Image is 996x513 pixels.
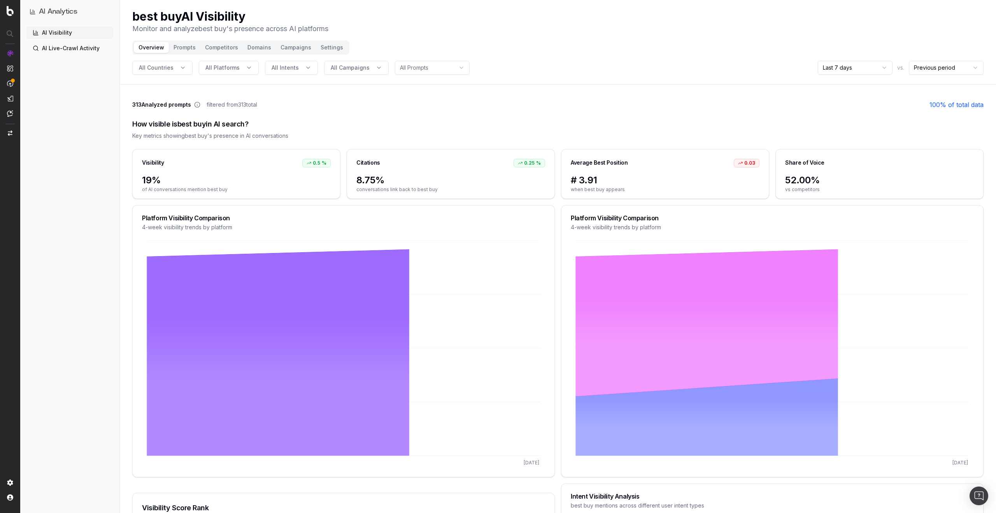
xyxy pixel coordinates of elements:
[7,6,14,16] img: Botify logo
[316,42,348,53] button: Settings
[7,110,13,117] img: Assist
[785,174,974,186] span: 52.00%
[571,493,974,499] div: Intent Visibility Analysis
[302,159,331,167] div: 0.5
[514,159,545,167] div: 0.25
[207,101,257,109] span: filtered from 313 total
[929,100,984,109] a: 100% of total data
[142,174,331,186] span: 19%
[132,119,984,130] div: How visible is best buy in AI search?
[39,6,77,17] h1: AI Analytics
[7,80,13,87] img: Activation
[243,42,276,53] button: Domains
[331,64,370,72] span: All Campaigns
[7,494,13,501] img: My account
[356,186,545,193] span: conversations link back to best buy
[142,159,164,167] div: Visibility
[7,95,13,102] img: Studio
[785,159,824,167] div: Share of Voice
[897,64,904,72] span: vs.
[26,26,113,39] a: AI Visibility
[356,159,380,167] div: Citations
[785,186,974,193] span: vs competitors
[139,64,174,72] span: All Countries
[571,223,974,231] div: 4-week visibility trends by platform
[952,460,968,466] tspan: [DATE]
[272,64,299,72] span: All Intents
[571,186,759,193] span: when best buy appears
[524,460,539,466] tspan: [DATE]
[132,9,328,23] h1: best buy AI Visibility
[7,480,13,486] img: Setting
[571,174,759,186] span: # 3.91
[132,132,984,140] div: Key metrics showing best buy 's presence in AI conversations
[571,159,628,167] div: Average Best Position
[142,186,331,193] span: of AI conversations mention best buy
[970,487,988,505] div: Open Intercom Messenger
[30,6,110,17] button: AI Analytics
[132,101,191,109] span: 313 Analyzed prompts
[132,23,328,34] p: Monitor and analyze best buy 's presence across AI platforms
[7,65,13,72] img: Intelligence
[276,42,316,53] button: Campaigns
[8,130,12,136] img: Switch project
[200,42,243,53] button: Competitors
[7,50,13,56] img: Analytics
[205,64,240,72] span: All Platforms
[571,215,974,221] div: Platform Visibility Comparison
[322,160,326,166] span: %
[734,159,759,167] div: 0.03
[134,42,169,53] button: Overview
[536,160,541,166] span: %
[356,174,545,186] span: 8.75%
[571,502,974,509] div: best buy mentions across different user intent types
[169,42,200,53] button: Prompts
[142,215,545,221] div: Platform Visibility Comparison
[142,223,545,231] div: 4-week visibility trends by platform
[26,42,113,54] a: AI Live-Crawl Activity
